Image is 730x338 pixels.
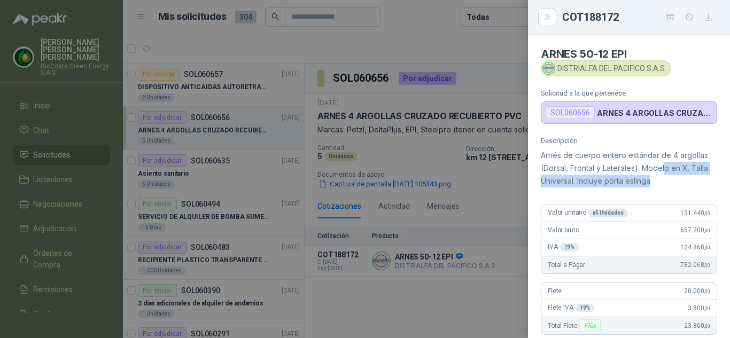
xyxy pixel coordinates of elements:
[546,106,595,119] div: SOL060656
[560,243,579,251] div: 19 %
[684,287,710,295] span: 20.000
[704,288,710,294] span: ,00
[704,262,710,268] span: ,00
[548,209,628,217] span: Valor unitario
[680,243,710,251] span: 124.868
[588,209,628,217] div: x 5 Unidades
[704,305,710,311] span: ,00
[541,60,671,76] div: DISTRIALFA DEL PACIFICO S.A.S.
[684,322,710,329] span: 23.800
[541,137,717,145] p: Descripción
[688,304,710,312] span: 3.800
[541,48,717,60] h4: ARNES 50-12 EPI
[543,62,555,74] img: Company Logo
[704,210,710,216] span: ,00
[548,261,585,269] span: Total a Pagar
[704,227,710,233] span: ,00
[548,226,579,234] span: Valor bruto
[704,245,710,250] span: ,00
[680,226,710,234] span: 657.200
[597,108,712,117] p: ARNES 4 ARGOLLAS CRUZADO RECUBIERTO PVC
[541,11,554,23] button: Close
[576,304,595,312] div: 19 %
[680,209,710,217] span: 131.440
[579,319,600,332] div: Flex
[680,261,710,269] span: 782.068
[548,287,562,295] span: Flete
[704,323,710,329] span: ,00
[548,304,594,312] span: Flete IVA
[548,243,579,251] span: IVA
[541,89,717,97] p: Solicitud a la que pertenece
[548,319,603,332] span: Total Flete
[541,149,717,187] p: Arnés de cuerpo entero estándar de 4 argollas (Dorsal, Frontal y Laterales). Modelo en X. Talla U...
[562,9,717,26] div: COT188172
